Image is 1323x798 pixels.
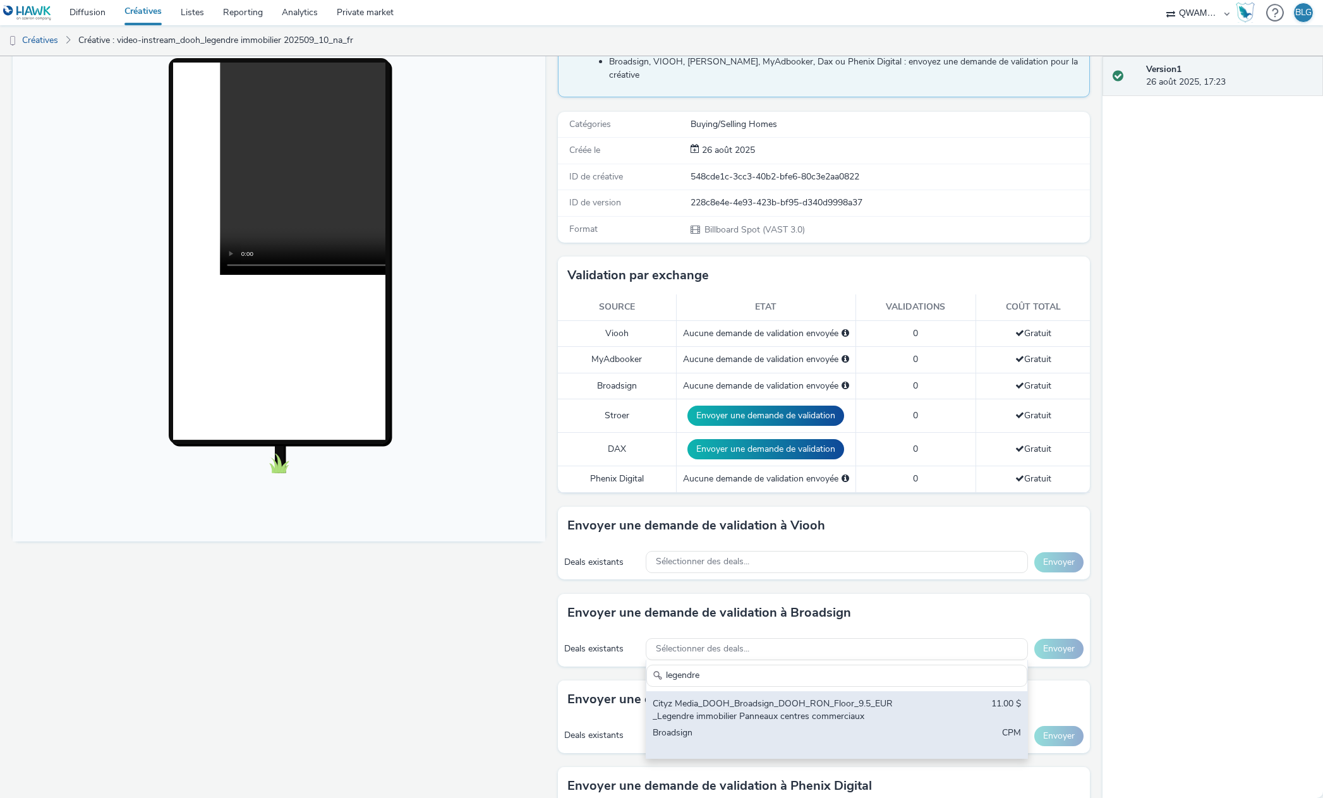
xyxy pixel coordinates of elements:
button: Envoyer [1034,726,1084,746]
span: Gratuit [1015,353,1051,365]
span: Sélectionner des deals... [656,557,749,567]
span: 0 [913,409,918,421]
span: Gratuit [1015,380,1051,392]
div: 11.00 $ [991,698,1021,723]
div: BLG [1295,3,1312,22]
td: Viooh [558,320,677,346]
div: Sélectionnez un deal ci-dessous et cliquez sur Envoyer pour envoyer une demande de validation à B... [842,380,849,392]
strong: Version 1 [1146,63,1181,75]
img: undefined Logo [3,5,52,21]
h3: Envoyer une demande de validation à Viooh [567,516,825,535]
span: Gratuit [1015,409,1051,421]
input: Search...... [646,665,1027,687]
span: Billboard Spot (VAST 3.0) [703,224,805,236]
h3: Envoyer une demande de validation à Phenix Digital [567,777,872,795]
h3: Envoyer une demande de validation à Broadsign [567,603,851,622]
button: Envoyer [1034,639,1084,659]
div: 228c8e4e-4e93-423b-bf95-d340d9998a37 [691,196,1089,209]
button: Envoyer une demande de validation [687,406,844,426]
span: Créée le [569,144,600,156]
h3: Validation par exchange [567,266,709,285]
div: Broadsign [653,727,897,753]
div: CPM [1002,727,1021,753]
div: 26 août 2025, 17:23 [1146,63,1313,89]
span: Sélectionner des deals... [656,644,749,655]
th: Coût total [976,294,1090,320]
a: Créative : video-instream_dooh_legendre immobilier 202509_10_na_fr [72,25,359,56]
img: dooh [6,35,19,47]
span: 0 [913,473,918,485]
div: Deals existants [564,729,639,742]
span: 0 [913,443,918,455]
span: 0 [913,380,918,392]
span: 26 août 2025 [699,144,755,156]
button: Envoyer [1034,552,1084,572]
div: Sélectionnez un deal ci-dessous et cliquez sur Envoyer pour envoyer une demande de validation à P... [842,473,849,485]
span: 0 [913,327,918,339]
th: Validations [855,294,976,320]
div: Sélectionnez un deal ci-dessous et cliquez sur Envoyer pour envoyer une demande de validation à V... [842,327,849,340]
td: Phenix Digital [558,466,677,492]
th: Source [558,294,677,320]
li: Broadsign, VIOOH, [PERSON_NAME], MyAdbooker, Dax ou Phenix Digital : envoyez une demande de valid... [609,56,1084,82]
div: Aucune demande de validation envoyée [683,473,849,485]
div: Aucune demande de validation envoyée [683,353,849,366]
div: Aucune demande de validation envoyée [683,327,849,340]
td: Broadsign [558,373,677,399]
td: MyAdbooker [558,347,677,373]
td: DAX [558,433,677,466]
span: Gratuit [1015,327,1051,339]
td: Stroer [558,399,677,433]
div: Sélectionnez un deal ci-dessous et cliquez sur Envoyer pour envoyer une demande de validation à M... [842,353,849,366]
div: Deals existants [564,643,639,655]
span: ID de version [569,196,621,209]
a: Hawk Academy [1236,3,1260,23]
h3: Envoyer une demande de validation à MyAdbooker [567,690,867,709]
div: Création 26 août 2025, 17:23 [699,144,755,157]
div: Deals existants [564,556,639,569]
span: Catégories [569,118,611,130]
span: Gratuit [1015,443,1051,455]
div: Cityz Media_DOOH_Broadsign_DOOH_RON_Floor_9.5_EUR_Legendre immobilier Panneaux centres commerciaux [653,698,897,723]
span: ID de créative [569,171,623,183]
th: Etat [676,294,855,320]
span: 0 [913,353,918,365]
img: Hawk Academy [1236,3,1255,23]
span: Format [569,223,598,235]
span: Gratuit [1015,473,1051,485]
div: 548cde1c-3cc3-40b2-bfe6-80c3e2aa0822 [691,171,1089,183]
button: Envoyer une demande de validation [687,439,844,459]
div: Buying/Selling Homes [691,118,1089,131]
div: Aucune demande de validation envoyée [683,380,849,392]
